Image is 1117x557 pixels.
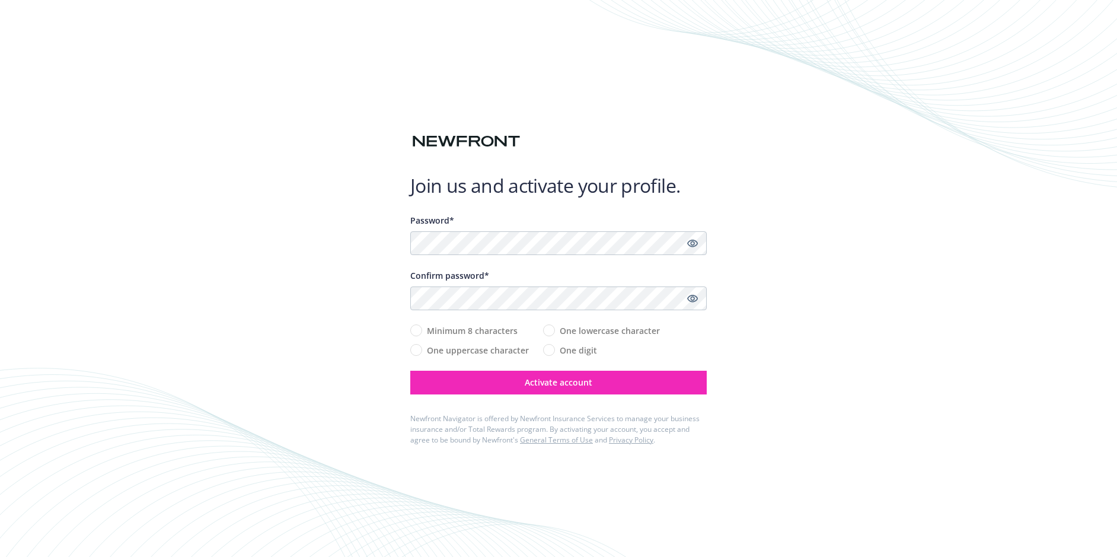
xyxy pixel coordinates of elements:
[685,291,700,305] a: Show password
[427,324,518,337] span: Minimum 8 characters
[520,435,593,445] a: General Terms of Use
[560,344,597,357] span: One digit
[410,270,489,281] span: Confirm password*
[560,324,660,337] span: One lowercase character
[410,131,522,152] img: Newfront logo
[609,435,653,445] a: Privacy Policy
[410,231,707,255] input: Enter a unique password...
[410,371,707,394] button: Activate account
[410,413,707,445] div: Newfront Navigator is offered by Newfront Insurance Services to manage your business insurance an...
[410,174,707,198] h1: Join us and activate your profile.
[410,215,454,226] span: Password*
[427,344,529,357] span: One uppercase character
[525,377,592,388] span: Activate account
[685,236,700,250] a: Show password
[410,287,707,310] input: Confirm your unique password...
